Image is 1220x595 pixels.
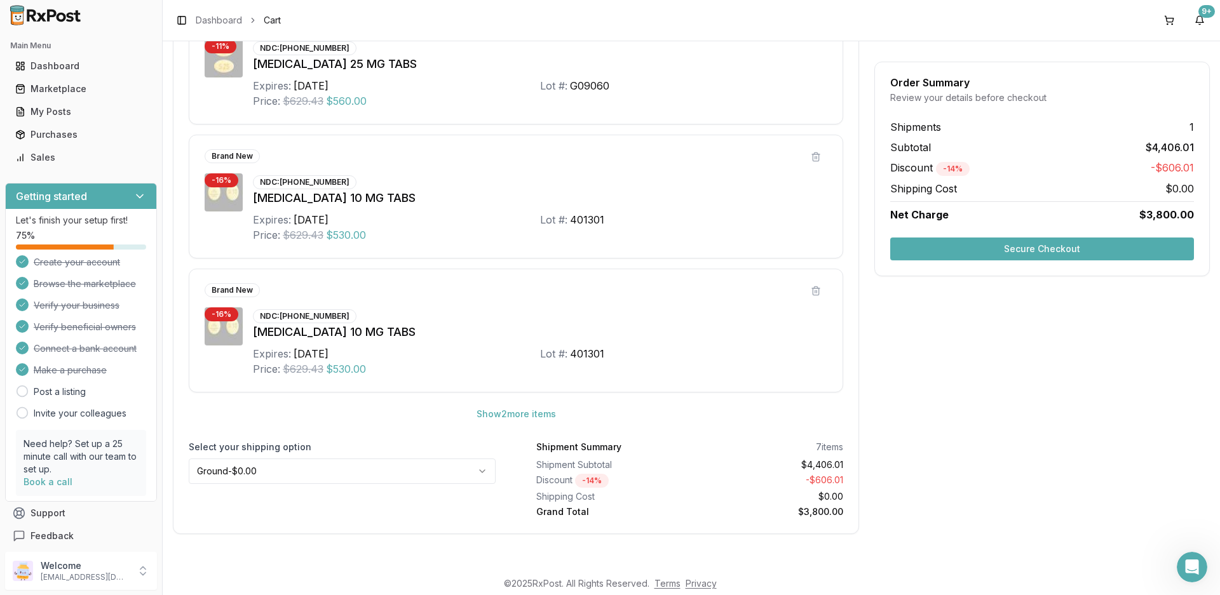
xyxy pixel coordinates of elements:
[24,438,139,476] p: Need help? Set up a 25 minute call with our team to set up.
[326,361,366,377] span: $530.00
[15,83,147,95] div: Marketplace
[890,208,949,221] span: Net Charge
[1189,119,1194,135] span: 1
[205,173,243,211] img: Jardiance 10 MG TABS
[10,41,152,51] h2: Main Menu
[34,256,120,269] span: Create your account
[816,441,843,453] div: 7 items
[570,78,609,93] div: G09060
[5,147,157,168] button: Sales
[686,578,717,589] a: Privacy
[5,5,86,25] img: RxPost Logo
[253,361,280,377] div: Price:
[205,39,243,77] img: Jardiance 25 MG TABS
[253,346,291,361] div: Expires:
[253,55,827,73] div: [MEDICAL_DATA] 25 MG TABS
[189,441,496,453] label: Select your shipping option
[34,407,126,420] a: Invite your colleagues
[13,561,33,581] img: User avatar
[890,161,970,174] span: Discount
[205,307,243,345] img: Jardiance 10 MG TABS
[294,346,329,361] div: [DATE]
[253,212,291,227] div: Expires:
[5,56,157,76] button: Dashboard
[5,525,157,547] button: Feedback
[536,474,685,488] div: Discount
[695,474,844,488] div: - $606.01
[1146,140,1194,155] span: $4,406.01
[570,212,604,227] div: 401301
[540,78,567,93] div: Lot #:
[34,277,136,290] span: Browse the marketplace
[536,490,685,503] div: Shipping Cost
[890,237,1194,260] button: Secure Checkout
[5,79,157,99] button: Marketplace
[536,458,685,471] div: Shipment Subtotal
[294,212,329,227] div: [DATE]
[1139,207,1194,222] span: $3,800.00
[5,502,157,525] button: Support
[205,39,236,53] div: - 11 %
[205,173,238,187] div: - 16 %
[41,572,129,582] p: [EMAIL_ADDRESS][DOMAIN_NAME]
[34,385,86,398] a: Post a listing
[10,77,152,100] a: Marketplace
[30,530,74,542] span: Feedback
[536,505,685,518] div: Grand Total
[695,458,844,471] div: $4,406.01
[205,307,238,321] div: - 16 %
[695,490,844,503] div: $0.00
[205,149,260,163] div: Brand New
[253,41,356,55] div: NDC: [PHONE_NUMBER]
[540,346,567,361] div: Lot #:
[10,123,152,146] a: Purchases
[10,55,152,77] a: Dashboard
[890,91,1194,104] div: Review your details before checkout
[283,93,323,109] span: $629.43
[15,128,147,141] div: Purchases
[41,559,129,572] p: Welcome
[575,474,609,488] div: - 14 %
[1189,10,1210,30] button: 9+
[34,321,136,333] span: Verify beneficial owners
[253,93,280,109] div: Price:
[936,162,970,176] div: - 14 %
[196,14,242,27] a: Dashboard
[890,77,1194,88] div: Order Summary
[890,140,931,155] span: Subtotal
[283,227,323,243] span: $629.43
[1177,552,1207,582] iframe: Intercom live chat
[1165,181,1194,196] span: $0.00
[294,78,329,93] div: [DATE]
[15,151,147,164] div: Sales
[654,578,681,589] a: Terms
[5,124,157,145] button: Purchases
[326,93,367,109] span: $560.00
[695,505,844,518] div: $3,800.00
[466,403,566,425] button: Show2more items
[540,212,567,227] div: Lot #:
[253,189,827,207] div: [MEDICAL_DATA] 10 MG TABS
[34,364,107,377] span: Make a purchase
[326,227,366,243] span: $530.00
[253,227,280,243] div: Price:
[10,100,152,123] a: My Posts
[890,119,941,135] span: Shipments
[253,175,356,189] div: NDC: [PHONE_NUMBER]
[570,346,604,361] div: 401301
[283,361,323,377] span: $629.43
[890,181,957,196] span: Shipping Cost
[196,14,281,27] nav: breadcrumb
[264,14,281,27] span: Cart
[1198,5,1215,18] div: 9+
[10,146,152,169] a: Sales
[16,214,146,227] p: Let's finish your setup first!
[205,283,260,297] div: Brand New
[253,323,827,341] div: [MEDICAL_DATA] 10 MG TABS
[253,309,356,323] div: NDC: [PHONE_NUMBER]
[15,60,147,72] div: Dashboard
[34,342,137,355] span: Connect a bank account
[16,229,35,242] span: 75 %
[536,441,621,453] div: Shipment Summary
[34,299,119,312] span: Verify your business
